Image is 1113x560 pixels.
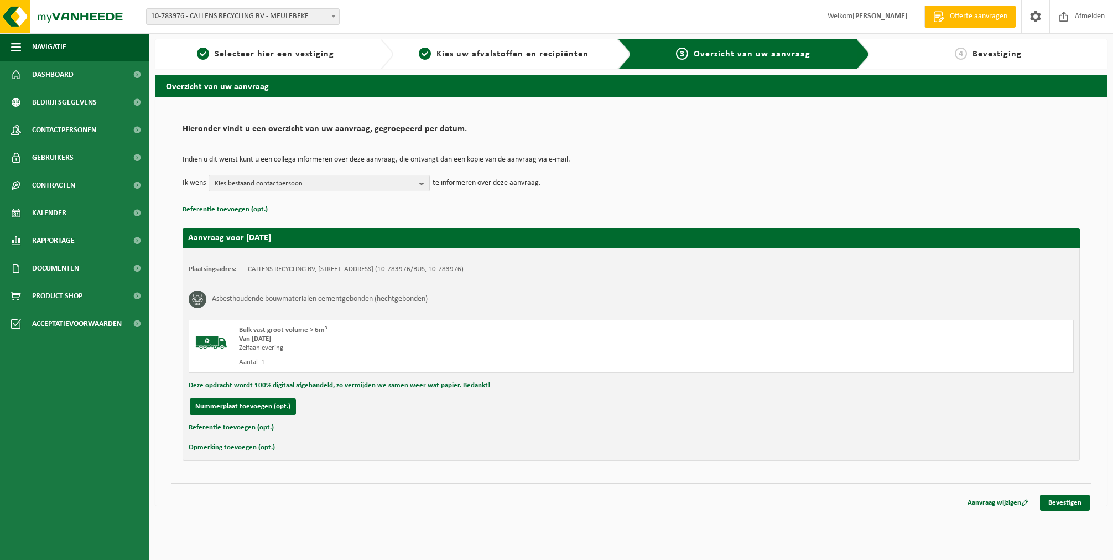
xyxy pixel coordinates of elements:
[436,50,589,59] span: Kies uw afvalstoffen en recipiënten
[248,265,464,274] td: CALLENS RECYCLING BV, [STREET_ADDRESS] (10-783976/BUS, 10-783976)
[239,326,327,334] span: Bulk vast groot volume > 6m³
[959,495,1037,511] a: Aanvraag wijzigen
[212,291,428,308] h3: Asbesthoudende bouwmaterialen cementgebonden (hechtgebonden)
[197,48,209,60] span: 1
[32,199,66,227] span: Kalender
[183,156,1080,164] p: Indien u dit wenst kunt u een collega informeren over deze aanvraag, die ontvangt dan een kopie v...
[32,61,74,89] span: Dashboard
[433,175,541,191] p: te informeren over deze aanvraag.
[190,398,296,415] button: Nummerplaat toevoegen (opt.)
[209,175,430,191] button: Kies bestaand contactpersoon
[239,358,675,367] div: Aantal: 1
[239,344,675,352] div: Zelfaanlevering
[189,421,274,435] button: Referentie toevoegen (opt.)
[955,48,967,60] span: 4
[32,310,122,338] span: Acceptatievoorwaarden
[32,89,97,116] span: Bedrijfsgegevens
[183,203,268,217] button: Referentie toevoegen (opt.)
[32,227,75,255] span: Rapportage
[215,175,415,192] span: Kies bestaand contactpersoon
[924,6,1016,28] a: Offerte aanvragen
[160,48,371,61] a: 1Selecteer hier een vestiging
[676,48,688,60] span: 3
[147,9,339,24] span: 10-783976 - CALLENS RECYCLING BV - MEULEBEKE
[32,282,82,310] span: Product Shop
[399,48,610,61] a: 2Kies uw afvalstoffen en recipiënten
[188,234,271,242] strong: Aanvraag voor [DATE]
[32,172,75,199] span: Contracten
[972,50,1022,59] span: Bevestiging
[32,144,74,172] span: Gebruikers
[239,335,271,343] strong: Van [DATE]
[155,75,1107,96] h2: Overzicht van uw aanvraag
[1040,495,1090,511] a: Bevestigen
[195,326,228,359] img: BL-SO-LV.png
[32,116,96,144] span: Contactpersonen
[215,50,334,59] span: Selecteer hier een vestiging
[183,175,206,191] p: Ik wens
[189,266,237,273] strong: Plaatsingsadres:
[183,125,1080,139] h2: Hieronder vindt u een overzicht van uw aanvraag, gegroepeerd per datum.
[189,440,275,455] button: Opmerking toevoegen (opt.)
[694,50,810,59] span: Overzicht van uw aanvraag
[947,11,1010,22] span: Offerte aanvragen
[419,48,431,60] span: 2
[146,8,340,25] span: 10-783976 - CALLENS RECYCLING BV - MEULEBEKE
[32,255,79,282] span: Documenten
[852,12,908,20] strong: [PERSON_NAME]
[189,378,490,393] button: Deze opdracht wordt 100% digitaal afgehandeld, zo vermijden we samen weer wat papier. Bedankt!
[32,33,66,61] span: Navigatie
